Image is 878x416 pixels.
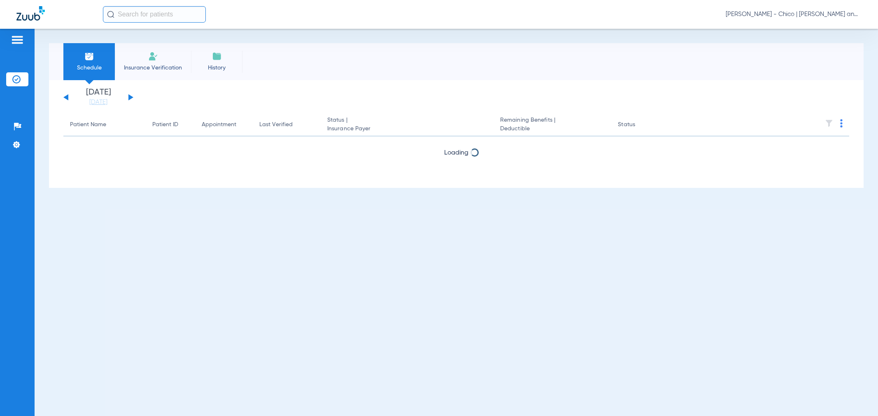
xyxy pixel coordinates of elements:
img: group-dot-blue.svg [840,119,843,127]
img: hamburger-icon [11,35,24,45]
span: Loading [444,150,468,156]
div: Patient Name [70,120,106,129]
span: [PERSON_NAME] - Chico | [PERSON_NAME] and [PERSON_NAME] Dental Group [726,10,862,18]
span: Deductible [500,125,605,133]
img: filter.svg [825,119,833,127]
a: [DATE] [74,98,123,106]
div: Last Verified [259,120,314,129]
span: Schedule [70,64,109,72]
div: Patient ID [152,120,189,129]
img: Zuub Logo [16,6,45,21]
span: Insurance Payer [327,125,487,133]
div: Patient Name [70,120,139,129]
div: Appointment [202,120,236,129]
span: Insurance Verification [121,64,185,72]
img: Manual Insurance Verification [148,51,158,61]
span: Loading [444,171,468,178]
div: Patient ID [152,120,178,129]
img: Search Icon [107,11,114,18]
input: Search for patients [103,6,206,23]
th: Remaining Benefits | [494,113,611,136]
th: Status [611,113,667,136]
div: Appointment [202,120,246,129]
th: Status | [321,113,494,136]
img: Schedule [84,51,94,61]
span: History [197,64,236,72]
li: [DATE] [74,88,123,106]
img: History [212,51,222,61]
div: Last Verified [259,120,293,129]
